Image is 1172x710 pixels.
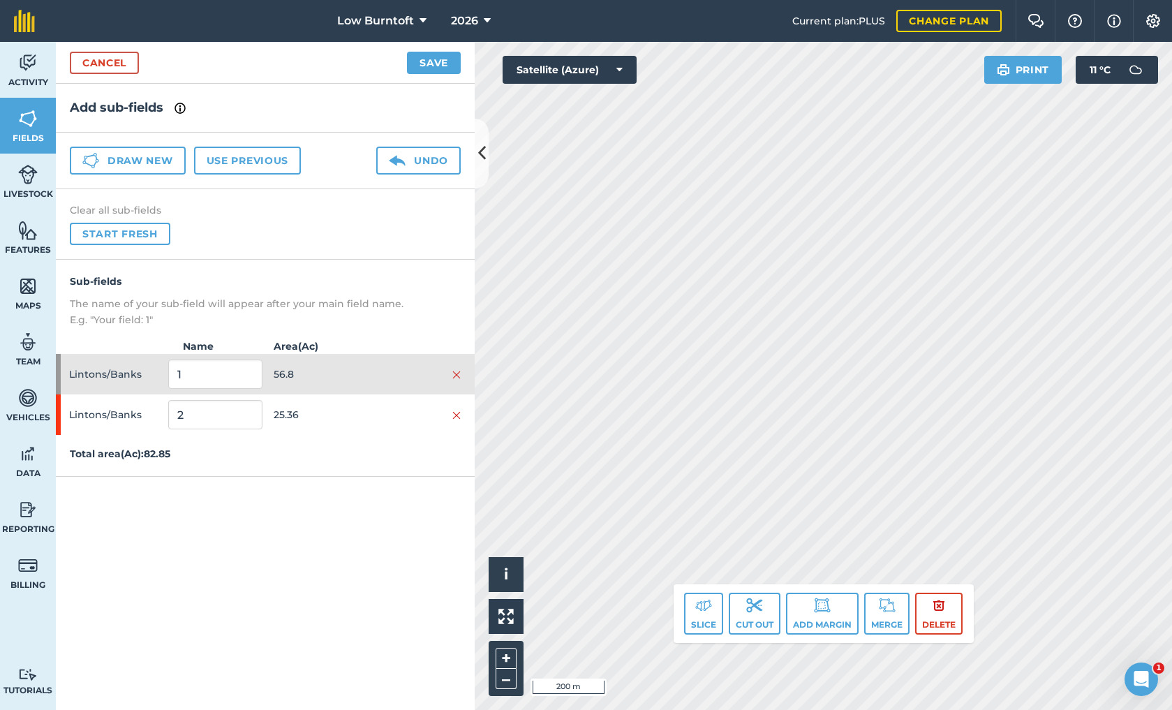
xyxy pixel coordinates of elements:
img: svg+xml;base64,PHN2ZyB4bWxucz0iaHR0cDovL3d3dy53My5vcmcvMjAwMC9zdmciIHdpZHRoPSIxNyIgaGVpZ2h0PSIxNy... [175,100,186,117]
iframe: Intercom live chat [1125,663,1158,696]
img: svg+xml;base64,PD94bWwgdmVyc2lvbj0iMS4wIiBlbmNvZGluZz0idXRmLTgiPz4KPCEtLSBHZW5lcmF0b3I6IEFkb2JlIE... [18,164,38,185]
img: svg+xml;base64,PHN2ZyB4bWxucz0iaHR0cDovL3d3dy53My5vcmcvMjAwMC9zdmciIHdpZHRoPSI1NiIgaGVpZ2h0PSI2MC... [18,108,38,129]
button: 11 °C [1076,56,1158,84]
img: svg+xml;base64,PD94bWwgdmVyc2lvbj0iMS4wIiBlbmNvZGluZz0idXRmLTgiPz4KPCEtLSBHZW5lcmF0b3I6IEFkb2JlIE... [389,152,406,169]
span: i [504,565,508,583]
strong: Area ( Ac ) [265,339,475,354]
button: Merge [864,593,910,635]
span: Lintons/Banks [69,401,163,428]
img: svg+xml;base64,PHN2ZyB4bWxucz0iaHR0cDovL3d3dy53My5vcmcvMjAwMC9zdmciIHdpZHRoPSIxOCIgaGVpZ2h0PSIyNC... [933,597,945,614]
img: svg+xml;base64,PD94bWwgdmVyc2lvbj0iMS4wIiBlbmNvZGluZz0idXRmLTgiPz4KPCEtLSBHZW5lcmF0b3I6IEFkb2JlIE... [18,555,38,576]
span: Current plan : PLUS [792,13,885,29]
span: 25.36 [274,401,367,428]
button: + [496,648,517,669]
button: Delete [915,593,963,635]
img: A cog icon [1145,14,1162,28]
button: Print [984,56,1062,84]
img: svg+xml;base64,PD94bWwgdmVyc2lvbj0iMS4wIiBlbmNvZGluZz0idXRmLTgiPz4KPCEtLSBHZW5lcmF0b3I6IEFkb2JlIE... [18,443,38,464]
img: fieldmargin Logo [14,10,35,32]
span: 56.8 [274,361,367,387]
button: Use previous [194,147,301,175]
button: Save [407,52,461,74]
h4: Sub-fields [70,274,461,289]
img: svg+xml;base64,PD94bWwgdmVyc2lvbj0iMS4wIiBlbmNvZGluZz0idXRmLTgiPz4KPCEtLSBHZW5lcmF0b3I6IEFkb2JlIE... [18,499,38,520]
p: E.g. "Your field: 1" [70,312,461,327]
img: svg+xml;base64,PHN2ZyB4bWxucz0iaHR0cDovL3d3dy53My5vcmcvMjAwMC9zdmciIHdpZHRoPSI1NiIgaGVpZ2h0PSI2MC... [18,276,38,297]
img: svg+xml;base64,PHN2ZyB4bWxucz0iaHR0cDovL3d3dy53My5vcmcvMjAwMC9zdmciIHdpZHRoPSI1NiIgaGVpZ2h0PSI2MC... [18,220,38,241]
button: Satellite (Azure) [503,56,637,84]
img: svg+xml;base64,PD94bWwgdmVyc2lvbj0iMS4wIiBlbmNvZGluZz0idXRmLTgiPz4KPCEtLSBHZW5lcmF0b3I6IEFkb2JlIE... [695,597,712,614]
button: Start fresh [70,223,170,245]
button: Slice [684,593,723,635]
p: The name of your sub-field will appear after your main field name. [70,296,461,311]
span: 1 [1153,663,1164,674]
img: svg+xml;base64,PD94bWwgdmVyc2lvbj0iMS4wIiBlbmNvZGluZz0idXRmLTgiPz4KPCEtLSBHZW5lcmF0b3I6IEFkb2JlIE... [18,332,38,353]
img: svg+xml;base64,PHN2ZyB4bWxucz0iaHR0cDovL3d3dy53My5vcmcvMjAwMC9zdmciIHdpZHRoPSIxNyIgaGVpZ2h0PSIxNy... [1107,13,1121,29]
a: Change plan [896,10,1002,32]
img: svg+xml;base64,PHN2ZyB4bWxucz0iaHR0cDovL3d3dy53My5vcmcvMjAwMC9zdmciIHdpZHRoPSIyMiIgaGVpZ2h0PSIzMC... [452,369,461,380]
button: Undo [376,147,461,175]
strong: Total area ( Ac ): 82.85 [70,448,170,460]
h4: Clear all sub-fields [70,203,461,217]
strong: Name [161,339,265,354]
button: – [496,669,517,689]
button: Draw new [70,147,186,175]
button: i [489,557,524,592]
span: 11 ° C [1090,56,1111,84]
button: Add margin [786,593,859,635]
button: Cut out [729,593,780,635]
img: svg+xml;base64,PD94bWwgdmVyc2lvbj0iMS4wIiBlbmNvZGluZz0idXRmLTgiPz4KPCEtLSBHZW5lcmF0b3I6IEFkb2JlIE... [814,597,831,614]
img: svg+xml;base64,PD94bWwgdmVyc2lvbj0iMS4wIiBlbmNvZGluZz0idXRmLTgiPz4KPCEtLSBHZW5lcmF0b3I6IEFkb2JlIE... [18,668,38,681]
img: svg+xml;base64,PHN2ZyB4bWxucz0iaHR0cDovL3d3dy53My5vcmcvMjAwMC9zdmciIHdpZHRoPSIyMiIgaGVpZ2h0PSIzMC... [452,410,461,421]
div: Lintons/Banks56.8 [56,354,475,394]
h2: Add sub-fields [70,98,461,118]
img: svg+xml;base64,PD94bWwgdmVyc2lvbj0iMS4wIiBlbmNvZGluZz0idXRmLTgiPz4KPCEtLSBHZW5lcmF0b3I6IEFkb2JlIE... [18,52,38,73]
img: svg+xml;base64,PD94bWwgdmVyc2lvbj0iMS4wIiBlbmNvZGluZz0idXRmLTgiPz4KPCEtLSBHZW5lcmF0b3I6IEFkb2JlIE... [18,387,38,408]
img: svg+xml;base64,PD94bWwgdmVyc2lvbj0iMS4wIiBlbmNvZGluZz0idXRmLTgiPz4KPCEtLSBHZW5lcmF0b3I6IEFkb2JlIE... [746,597,763,614]
span: Low Burntoft [337,13,414,29]
img: svg+xml;base64,PD94bWwgdmVyc2lvbj0iMS4wIiBlbmNvZGluZz0idXRmLTgiPz4KPCEtLSBHZW5lcmF0b3I6IEFkb2JlIE... [1122,56,1150,84]
img: svg+xml;base64,PD94bWwgdmVyc2lvbj0iMS4wIiBlbmNvZGluZz0idXRmLTgiPz4KPCEtLSBHZW5lcmF0b3I6IEFkb2JlIE... [879,597,896,614]
a: Cancel [70,52,139,74]
img: Two speech bubbles overlapping with the left bubble in the forefront [1028,14,1044,28]
img: svg+xml;base64,PHN2ZyB4bWxucz0iaHR0cDovL3d3dy53My5vcmcvMjAwMC9zdmciIHdpZHRoPSIxOSIgaGVpZ2h0PSIyNC... [997,61,1010,78]
img: Four arrows, one pointing top left, one top right, one bottom right and the last bottom left [498,609,514,624]
span: Lintons/Banks [69,361,163,387]
div: Lintons/Banks25.36 [56,394,475,435]
img: A question mark icon [1067,14,1083,28]
span: 2026 [451,13,478,29]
